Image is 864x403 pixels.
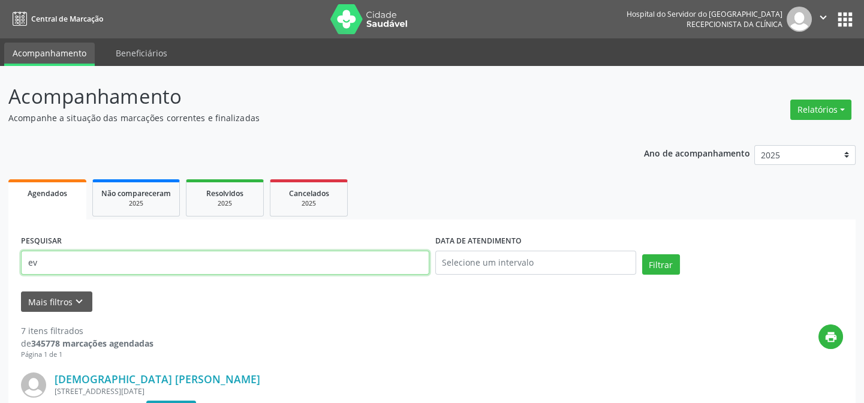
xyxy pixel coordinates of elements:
[21,324,153,337] div: 7 itens filtrados
[101,188,171,199] span: Não compareceram
[206,188,243,199] span: Resolvidos
[101,199,171,208] div: 2025
[435,251,636,275] input: Selecione um intervalo
[824,330,838,344] i: print
[279,199,339,208] div: 2025
[21,232,62,251] label: PESQUISAR
[55,372,260,386] a: [DEMOGRAPHIC_DATA] [PERSON_NAME]
[21,350,153,360] div: Página 1 de 1
[644,145,750,160] p: Ano de acompanhamento
[8,112,601,124] p: Acompanhe a situação das marcações correntes e finalizadas
[790,100,851,120] button: Relatórios
[28,188,67,199] span: Agendados
[31,14,103,24] span: Central de Marcação
[627,9,782,19] div: Hospital do Servidor do [GEOGRAPHIC_DATA]
[107,43,176,64] a: Beneficiários
[21,372,46,398] img: img
[812,7,835,32] button: 
[818,324,843,349] button: print
[642,254,680,275] button: Filtrar
[435,232,522,251] label: DATA DE ATENDIMENTO
[8,82,601,112] p: Acompanhamento
[835,9,856,30] button: apps
[4,43,95,66] a: Acompanhamento
[195,199,255,208] div: 2025
[73,295,86,308] i: keyboard_arrow_down
[817,11,830,24] i: 
[21,251,429,275] input: Nome, código do beneficiário ou CPF
[21,291,92,312] button: Mais filtroskeyboard_arrow_down
[31,338,153,349] strong: 345778 marcações agendadas
[21,337,153,350] div: de
[687,19,782,29] span: Recepcionista da clínica
[8,9,103,29] a: Central de Marcação
[289,188,329,199] span: Cancelados
[787,7,812,32] img: img
[55,386,663,396] div: [STREET_ADDRESS][DATE]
